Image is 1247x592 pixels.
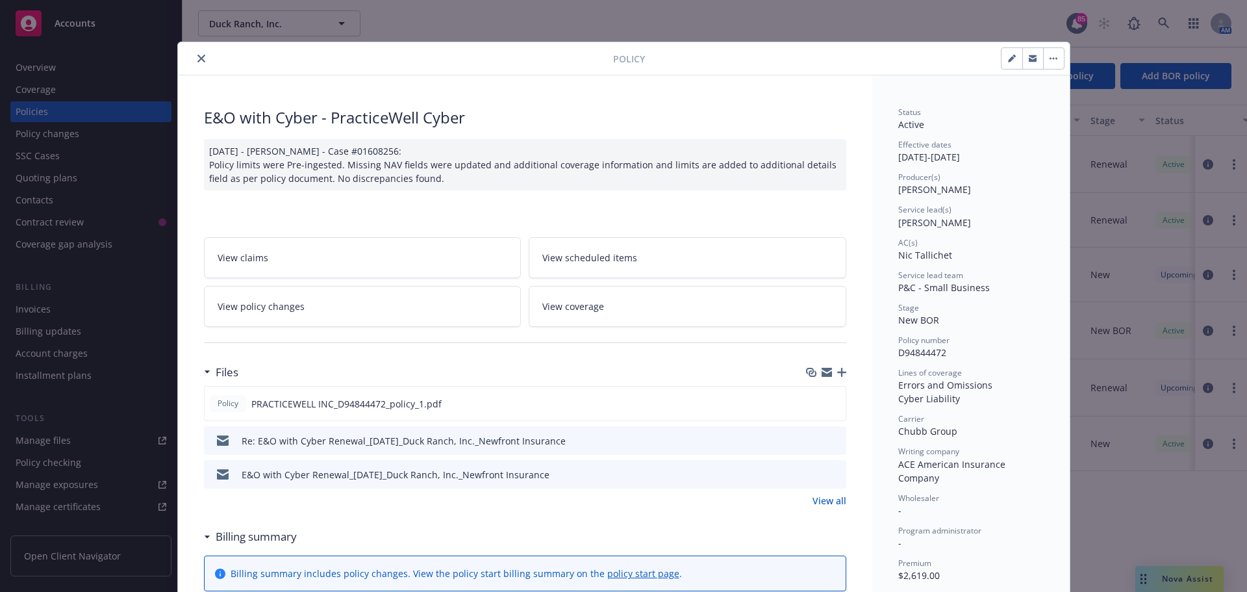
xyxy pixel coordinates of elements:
span: ACE American Insurance Company [898,458,1008,484]
span: View policy changes [218,300,305,313]
h3: Billing summary [216,528,297,545]
a: View claims [204,237,522,278]
span: Lines of coverage [898,367,962,378]
span: Nic Tallichet [898,249,952,261]
button: preview file [829,468,841,482]
span: AC(s) [898,237,918,248]
div: Billing summary [204,528,297,545]
span: Premium [898,558,931,569]
span: Wholesaler [898,493,939,504]
span: Program administrator [898,525,981,536]
button: download file [809,468,819,482]
a: View coverage [529,286,846,327]
a: View all [812,494,846,508]
h3: Files [216,364,238,381]
a: View policy changes [204,286,522,327]
a: View scheduled items [529,237,846,278]
span: Writing company [898,446,959,457]
div: Re: E&O with Cyber Renewal_[DATE]_Duck Ranch, Inc._Newfront Insurance [242,434,566,448]
span: Carrier [898,413,924,424]
button: preview file [829,397,840,411]
span: [PERSON_NAME] [898,216,971,229]
span: Policy [613,52,645,66]
span: View scheduled items [542,251,637,264]
div: Cyber Liability [898,392,1044,405]
div: Files [204,364,238,381]
span: D94844472 [898,346,946,359]
div: [DATE] - [PERSON_NAME] - Case #01608256: Policy limits were Pre-ingested. Missing NAV fields were... [204,139,846,190]
span: New BOR [898,314,939,326]
div: [DATE] - [DATE] [898,139,1044,164]
button: preview file [829,434,841,448]
button: download file [808,397,818,411]
span: Stage [898,302,919,313]
span: [PERSON_NAME] [898,183,971,196]
span: View coverage [542,300,604,313]
span: - [898,504,901,517]
span: Status [898,107,921,118]
div: Billing summary includes policy changes. View the policy start billing summary on the . [231,567,682,580]
button: download file [809,434,819,448]
div: Errors and Omissions [898,378,1044,392]
a: policy start page [607,567,679,580]
span: View claims [218,251,268,264]
div: E&O with Cyber - PracticeWell Cyber [204,107,846,129]
span: Producer(s) [898,172,940,183]
span: Policy number [898,335,950,346]
span: Policy [215,398,241,409]
span: Active [898,118,924,131]
span: $2,619.00 [898,569,940,582]
span: Chubb Group [898,425,957,437]
span: Service lead team [898,270,963,281]
span: Effective dates [898,139,951,150]
span: Service lead(s) [898,204,951,215]
span: P&C - Small Business [898,281,990,294]
span: - [898,537,901,549]
div: E&O with Cyber Renewal_[DATE]_Duck Ranch, Inc._Newfront Insurance [242,468,549,482]
button: close [194,51,209,66]
span: PRACTICEWELL INC_D94844472_policy_1.pdf [251,397,442,411]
